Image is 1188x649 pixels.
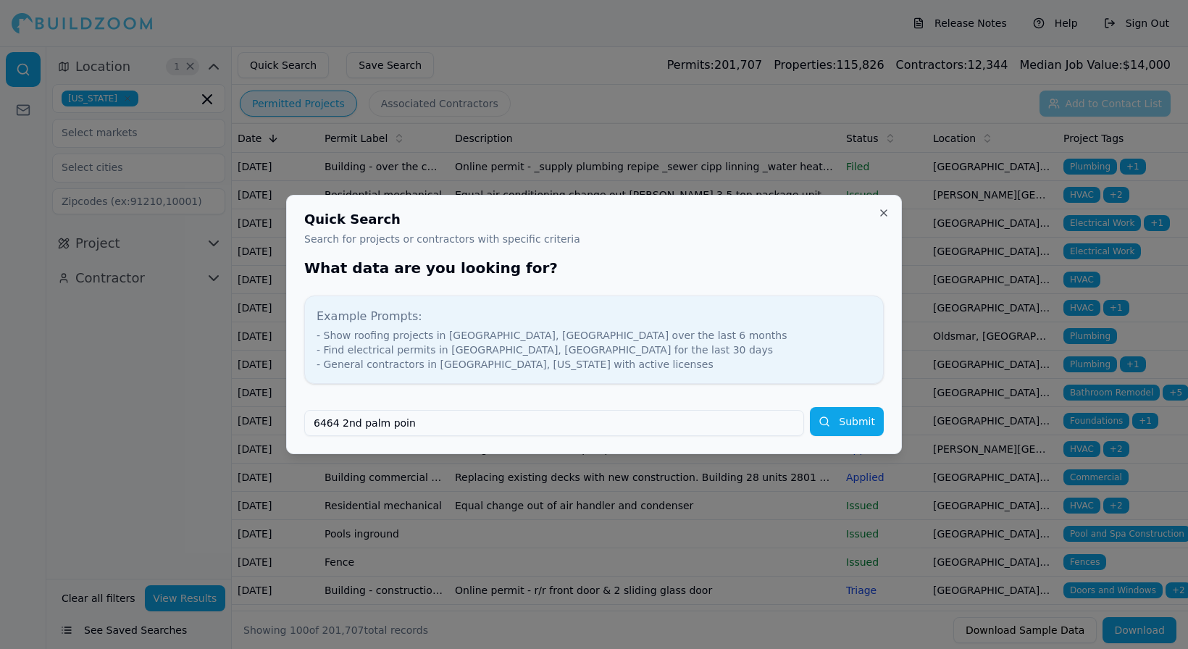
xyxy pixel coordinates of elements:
li: - Find electrical permits in [GEOGRAPHIC_DATA], [GEOGRAPHIC_DATA] for the last 30 days [317,343,871,357]
li: - Show roofing projects in [GEOGRAPHIC_DATA], [GEOGRAPHIC_DATA] over the last 6 months [317,328,871,343]
button: Submit [810,407,884,436]
h2: What data are you looking for? [304,258,884,278]
h2: Quick Search [304,213,884,226]
p: Search for projects or contractors with specific criteria [304,232,884,246]
li: - General contractors in [GEOGRAPHIC_DATA], [US_STATE] with active licenses [317,357,871,372]
div: Example Prompts: [317,308,871,325]
input: Type your search prompt... [304,410,804,436]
